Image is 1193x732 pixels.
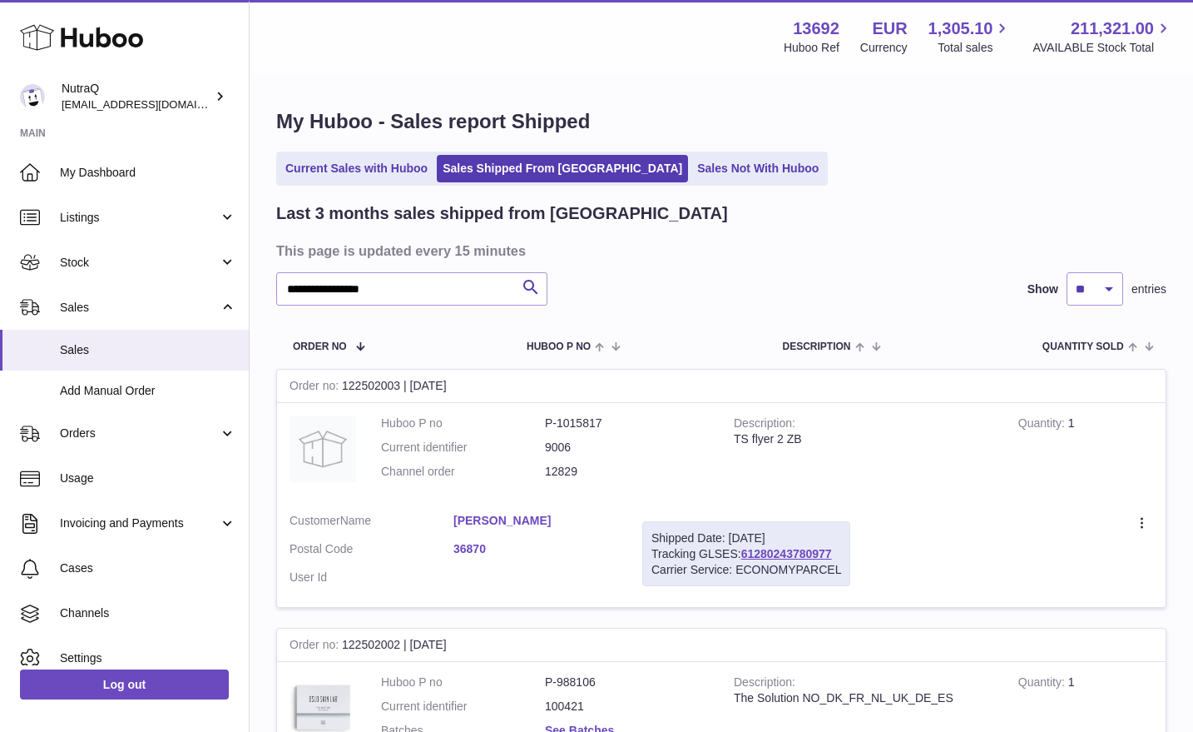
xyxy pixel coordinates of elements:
[60,605,236,621] span: Channels
[381,675,545,690] dt: Huboo P no
[642,521,850,587] div: Tracking GLSES:
[938,40,1012,56] span: Total sales
[290,514,340,527] span: Customer
[290,570,453,585] dt: User Id
[784,40,839,56] div: Huboo Ref
[527,341,591,352] span: Huboo P no
[453,541,617,557] a: 36870
[290,513,453,533] dt: Name
[276,108,1166,135] h1: My Huboo - Sales report Shipped
[381,699,545,715] dt: Current identifier
[276,202,728,225] h2: Last 3 months sales shipped from [GEOGRAPHIC_DATA]
[1032,40,1173,56] span: AVAILABLE Stock Total
[928,17,993,40] span: 1,305.10
[782,341,850,352] span: Description
[691,155,824,182] a: Sales Not With Huboo
[62,97,245,111] span: [EMAIL_ADDRESS][DOMAIN_NAME]
[545,416,709,431] dd: P-1015817
[545,464,709,480] dd: 12829
[860,40,908,56] div: Currency
[1071,17,1154,40] span: 211,321.00
[60,255,219,271] span: Stock
[734,690,993,706] div: The Solution NO_DK_FR_NL_UK_DE_ES
[280,155,433,182] a: Current Sales with Huboo
[60,515,219,531] span: Invoicing and Payments
[872,17,907,40] strong: EUR
[290,416,356,482] img: no-photo.jpg
[60,342,236,358] span: Sales
[20,670,229,700] a: Log out
[928,17,1012,56] a: 1,305.10 Total sales
[290,541,453,561] dt: Postal Code
[545,440,709,456] dd: 9006
[1018,675,1068,693] strong: Quantity
[60,650,236,666] span: Settings
[734,675,795,693] strong: Description
[60,426,219,441] span: Orders
[545,699,709,715] dd: 100421
[651,530,841,546] div: Shipped Date: [DATE]
[381,440,545,456] dt: Current identifier
[1131,281,1166,297] span: entries
[734,431,993,447] div: TS flyer 2 ZB
[651,562,841,578] div: Carrier Service: ECONOMYPARCEL
[1042,341,1124,352] span: Quantity Sold
[734,416,795,434] strong: Description
[793,17,839,40] strong: 13692
[1006,403,1166,500] td: 1
[20,84,45,109] img: log@nutraq.com
[293,341,347,352] span: Order No
[381,464,545,480] dt: Channel order
[60,560,236,576] span: Cases
[381,416,545,431] dt: Huboo P no
[60,210,219,226] span: Listings
[277,370,1166,403] div: 122502003 | [DATE]
[276,242,1162,260] h3: This page is updated every 15 minutes
[290,638,342,655] strong: Order no
[60,300,219,316] span: Sales
[545,675,709,690] dd: P-988106
[60,165,236,181] span: My Dashboard
[290,379,342,396] strong: Order no
[1018,416,1068,434] strong: Quantity
[60,383,236,399] span: Add Manual Order
[1032,17,1173,56] a: 211,321.00 AVAILABLE Stock Total
[62,81,211,112] div: NutraQ
[437,155,688,182] a: Sales Shipped From [GEOGRAPHIC_DATA]
[277,629,1166,662] div: 122502002 | [DATE]
[741,547,832,560] a: 61280243780977
[1027,281,1058,297] label: Show
[453,513,617,529] a: [PERSON_NAME]
[60,471,236,486] span: Usage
